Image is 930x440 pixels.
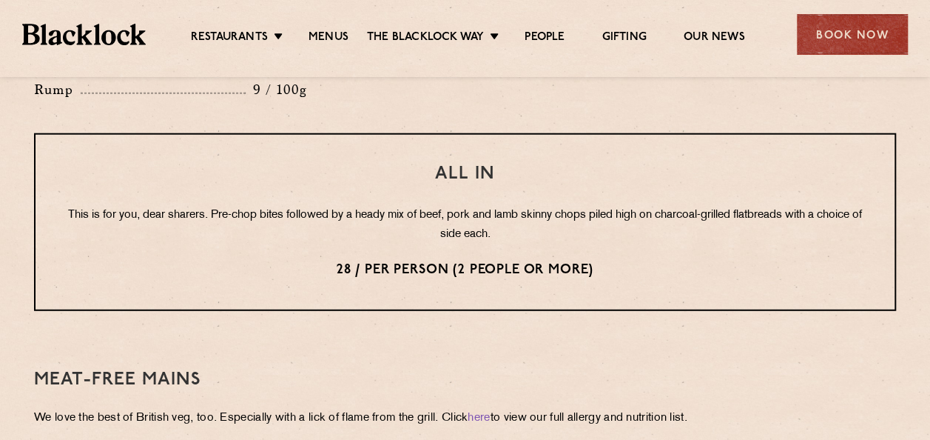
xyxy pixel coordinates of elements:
a: Gifting [602,30,646,47]
a: Menus [309,30,348,47]
a: Restaurants [191,30,268,47]
div: Book Now [797,14,908,55]
h3: All In [65,164,865,184]
a: here [468,413,490,424]
p: 28 / per person (2 people or more) [65,261,865,280]
a: Our News [684,30,745,47]
a: The Blacklock Way [367,30,484,47]
h3: Meat-Free mains [34,370,896,390]
p: Rump [34,79,81,100]
p: We love the best of British veg, too. Especially with a lick of flame from the grill. Click to vi... [34,408,896,429]
img: BL_Textured_Logo-footer-cropped.svg [22,24,146,44]
p: This is for you, dear sharers. Pre-chop bites followed by a heady mix of beef, pork and lamb skin... [65,206,865,244]
a: People [525,30,565,47]
p: 9 / 100g [246,80,307,99]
